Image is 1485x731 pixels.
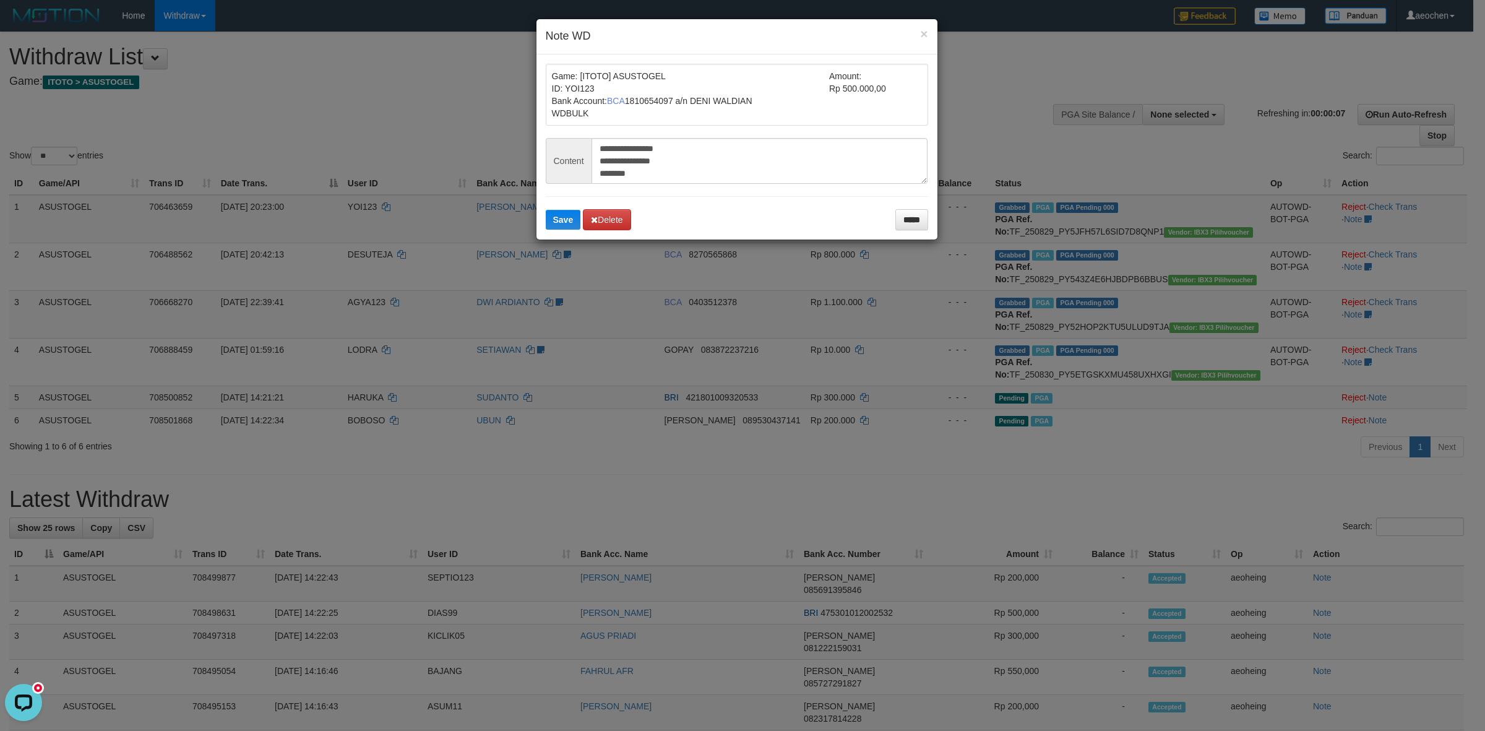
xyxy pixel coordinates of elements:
td: Game: [ITOTO] ASUSTOGEL ID: YOI123 Bank Account: 1810654097 a/n DENI WALDIAN WDBULK [552,70,830,119]
span: Content [546,138,592,184]
button: Open LiveChat chat widget [5,5,42,42]
button: × [920,27,928,40]
button: Save [546,210,581,230]
span: Save [553,215,574,225]
span: BCA [607,96,625,106]
div: new message indicator [32,3,44,15]
h4: Note WD [546,28,928,45]
td: Amount: Rp 500.000,00 [829,70,922,119]
button: Delete [583,209,631,230]
span: Delete [591,215,622,225]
